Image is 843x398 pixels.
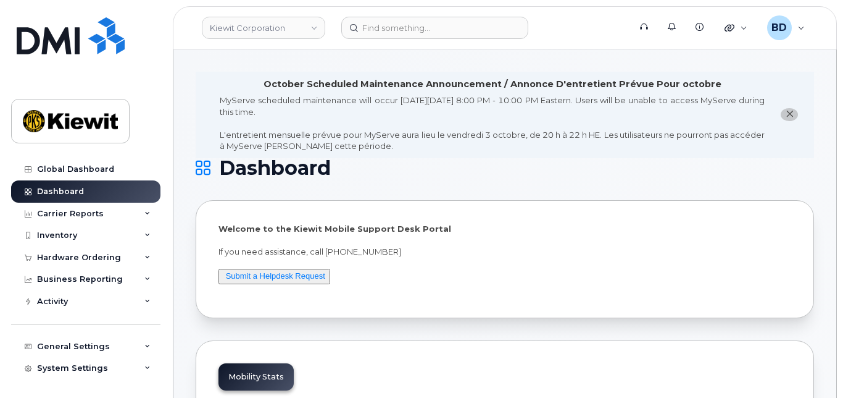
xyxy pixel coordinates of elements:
[219,159,331,177] span: Dashboard
[218,269,330,284] button: Submit a Helpdesk Request
[789,344,834,389] iframe: Messenger Launcher
[220,95,765,152] div: MyServe scheduled maintenance will occur [DATE][DATE] 8:00 PM - 10:00 PM Eastern. Users will be u...
[218,246,791,258] p: If you need assistance, call [PHONE_NUMBER]
[226,271,325,281] a: Submit a Helpdesk Request
[264,78,721,91] div: October Scheduled Maintenance Announcement / Annonce D'entretient Prévue Pour octobre
[218,223,791,235] p: Welcome to the Kiewit Mobile Support Desk Portal
[781,108,798,121] button: close notification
